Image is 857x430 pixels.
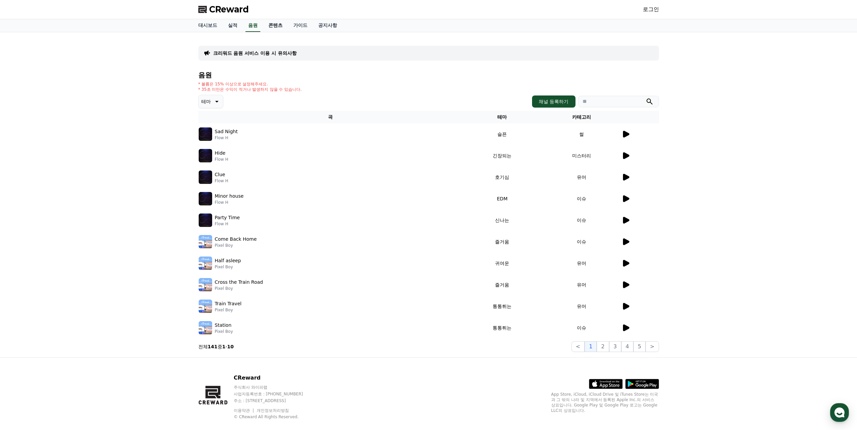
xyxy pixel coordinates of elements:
[463,296,542,317] td: 통통튀는
[542,145,621,166] td: 미스터리
[542,209,621,231] td: 이슈
[633,341,646,352] button: 5
[222,344,226,349] strong: 1
[215,236,257,243] p: Come Back Home
[199,300,212,313] img: music
[199,321,212,335] img: music
[542,317,621,339] td: 이슈
[463,274,542,296] td: 즐거움
[215,157,228,162] p: Flow H
[198,95,223,108] button: 테마
[199,257,212,270] img: music
[198,4,249,15] a: CReward
[463,317,542,339] td: 통통튀는
[532,95,575,108] button: 채널 등록하기
[463,209,542,231] td: 신나는
[234,391,316,397] p: 사업자등록번호 : [PHONE_NUMBER]
[215,171,225,178] p: Clue
[263,19,288,32] a: 콘텐츠
[215,300,242,307] p: Train Travel
[542,274,621,296] td: 유머
[215,264,241,270] p: Pixel Boy
[463,188,542,209] td: EDM
[234,408,255,413] a: 이용약관
[62,224,70,229] span: 대화
[215,243,257,248] p: Pixel Boy
[542,166,621,188] td: 유머
[542,231,621,252] td: 이슈
[463,252,542,274] td: 귀여운
[215,193,244,200] p: Minor house
[313,19,342,32] a: 공지사항
[234,374,316,382] p: CReward
[44,213,87,230] a: 대화
[199,149,212,162] img: music
[198,87,302,92] p: * 35초 미만은 수익이 적거나 발생하지 않을 수 있습니다.
[215,307,242,313] p: Pixel Boy
[571,341,585,352] button: <
[104,223,112,229] span: 설정
[621,341,633,352] button: 4
[245,19,260,32] a: 음원
[542,123,621,145] td: 썰
[463,166,542,188] td: 호기심
[199,235,212,248] img: music
[463,123,542,145] td: 슬픈
[215,178,228,184] p: Flow H
[288,19,313,32] a: 가이드
[463,231,542,252] td: 즐거움
[215,279,263,286] p: Cross the Train Road
[193,19,223,32] a: 대시보드
[2,213,44,230] a: 홈
[609,341,621,352] button: 3
[234,385,316,390] p: 주식회사 와이피랩
[199,278,212,291] img: music
[201,97,211,106] p: 테마
[542,296,621,317] td: 유머
[463,145,542,166] td: 긴장되는
[463,111,542,123] th: 테마
[215,329,233,334] p: Pixel Boy
[198,343,234,350] p: 전체 중 -
[199,192,212,205] img: music
[208,344,218,349] strong: 141
[87,213,129,230] a: 설정
[542,252,621,274] td: 유머
[215,221,240,227] p: Flow H
[199,127,212,141] img: music
[213,50,297,56] a: 크리워드 음원 서비스 이용 시 유의사항
[209,4,249,15] span: CReward
[215,150,226,157] p: Hide
[198,81,302,87] p: * 볼륨은 15% 이상으로 설정해주세요.
[234,398,316,403] p: 주소 : [STREET_ADDRESS]
[585,341,597,352] button: 1
[215,286,263,291] p: Pixel Boy
[597,341,609,352] button: 2
[227,344,234,349] strong: 10
[551,392,659,413] p: App Store, iCloud, iCloud Drive 및 iTunes Store는 미국과 그 밖의 나라 및 지역에서 등록된 Apple Inc.의 서비스 상표입니다. Goo...
[646,341,659,352] button: >
[234,414,316,420] p: © CReward All Rights Reserved.
[643,5,659,13] a: 로그인
[215,322,232,329] p: Station
[215,128,238,135] p: Sad Night
[198,71,659,79] h4: 음원
[215,214,240,221] p: Party Time
[257,408,289,413] a: 개인정보처리방침
[215,257,241,264] p: Half asleep
[198,111,463,123] th: 곡
[199,170,212,184] img: music
[223,19,243,32] a: 실적
[542,111,621,123] th: 카테고리
[21,223,25,229] span: 홈
[215,200,244,205] p: Flow H
[542,188,621,209] td: 이슈
[215,135,238,141] p: Flow H
[199,213,212,227] img: music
